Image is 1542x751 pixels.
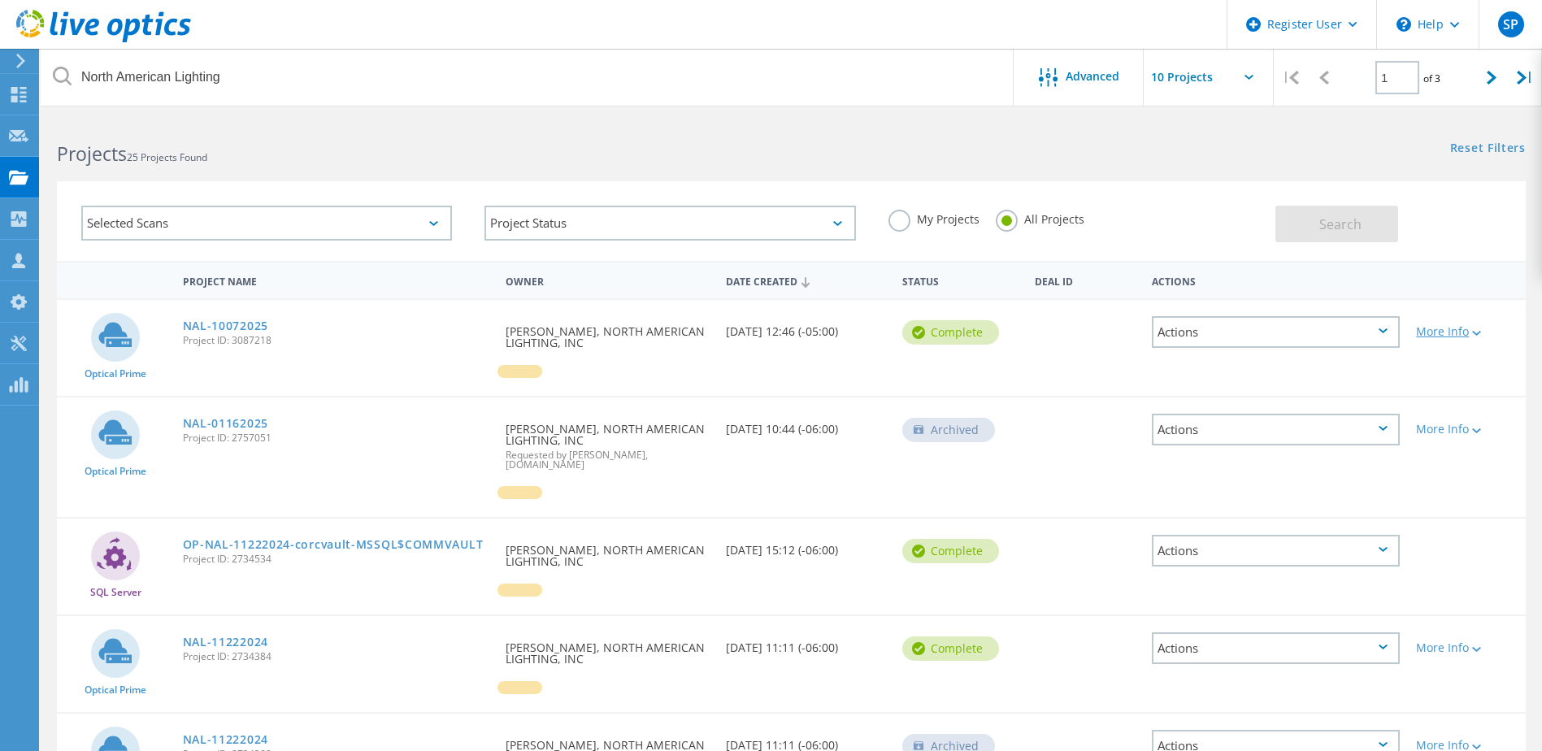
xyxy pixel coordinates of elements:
[1152,632,1400,664] div: Actions
[1396,17,1411,32] svg: \n
[85,467,146,476] span: Optical Prime
[183,652,490,662] span: Project ID: 2734384
[902,539,999,563] div: Complete
[183,554,490,564] span: Project ID: 2734534
[1152,414,1400,445] div: Actions
[497,265,718,295] div: Owner
[175,265,498,295] div: Project Name
[41,49,1014,106] input: Search projects by name, owner, ID, company, etc
[1152,316,1400,348] div: Actions
[1066,71,1119,82] span: Advanced
[902,418,995,442] div: Archived
[1319,215,1362,233] span: Search
[894,265,1027,295] div: Status
[902,636,999,661] div: Complete
[1450,142,1526,156] a: Reset Filters
[718,519,894,572] div: [DATE] 15:12 (-06:00)
[1027,265,1145,295] div: Deal Id
[1144,265,1408,295] div: Actions
[183,734,268,745] a: NAL-11222024
[183,433,490,443] span: Project ID: 2757051
[888,210,979,225] label: My Projects
[718,397,894,451] div: [DATE] 10:44 (-06:00)
[183,320,268,332] a: NAL-10072025
[1423,72,1440,85] span: of 3
[1275,206,1398,242] button: Search
[718,300,894,354] div: [DATE] 12:46 (-05:00)
[127,150,207,164] span: 25 Projects Found
[16,34,191,46] a: Live Optics Dashboard
[497,616,718,681] div: [PERSON_NAME], NORTH AMERICAN LIGHTING, INC
[497,300,718,365] div: [PERSON_NAME], NORTH AMERICAN LIGHTING, INC
[90,588,141,597] span: SQL Server
[1274,49,1307,106] div: |
[1152,535,1400,567] div: Actions
[183,539,484,550] a: OP-NAL-11222024-corcvault-MSSQL$COMMVAULT
[902,320,999,345] div: Complete
[1503,18,1518,31] span: SP
[81,206,452,241] div: Selected Scans
[1416,326,1518,337] div: More Info
[996,210,1084,225] label: All Projects
[183,418,268,429] a: NAL-01162025
[718,265,894,296] div: Date Created
[183,636,268,648] a: NAL-11222024
[718,616,894,670] div: [DATE] 11:11 (-06:00)
[57,141,127,167] b: Projects
[1509,49,1542,106] div: |
[1416,740,1518,751] div: More Info
[1416,642,1518,653] div: More Info
[497,519,718,584] div: [PERSON_NAME], NORTH AMERICAN LIGHTING, INC
[506,450,710,470] span: Requested by [PERSON_NAME], [DOMAIN_NAME]
[85,369,146,379] span: Optical Prime
[484,206,855,241] div: Project Status
[183,336,490,345] span: Project ID: 3087218
[497,397,718,486] div: [PERSON_NAME], NORTH AMERICAN LIGHTING, INC
[85,685,146,695] span: Optical Prime
[1416,423,1518,435] div: More Info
